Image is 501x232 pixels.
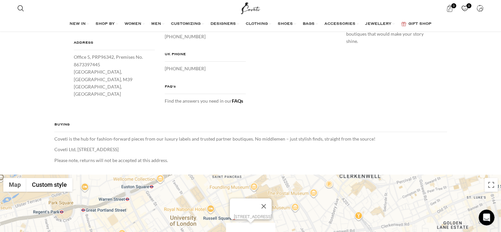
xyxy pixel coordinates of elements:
a: NEW IN [70,17,89,31]
a: DESIGNERS [210,17,239,31]
span: CLOTHING [246,21,268,27]
h4: BUYING [54,121,447,132]
div: [STREET_ADDRESS] [234,214,271,219]
a: Site logo [239,5,262,11]
iframe: Intercom live chat [479,210,494,225]
p: Office 5, PRP96342, Premises No. 8673397445 [GEOGRAPHIC_DATA], [GEOGRAPHIC_DATA], M39 [GEOGRAPHIC... [74,53,155,98]
button: Custom style [26,178,72,192]
span: 0 [466,3,471,8]
p: [PHONE_NUMBER] [165,65,246,72]
h4: UK PHONE [165,51,246,62]
a: WOMEN [125,17,145,31]
h4: ADDRESS [74,39,155,50]
span: ACCESSORIES [324,21,355,27]
img: GiftBag [401,22,406,26]
a: 0 [443,2,457,15]
div: My Wishlist [458,2,472,15]
p: Please note, returns will not be accepted at this address. [54,157,447,164]
a: FAQs [232,98,243,104]
a: ACCESSORIES [324,17,359,31]
a: SHOP BY [96,17,118,31]
span: CUSTOMIZING [171,21,201,27]
span: SHOP BY [96,21,115,27]
span: MEN [151,21,161,27]
a: CLOTHING [246,17,271,31]
a: GIFT SHOP [401,17,431,31]
button: Close [256,198,271,214]
a: Search [14,2,27,15]
a: JEWELLERY [365,17,395,31]
a: MEN [151,17,164,31]
span: BAGS [303,21,315,27]
button: Show street map [3,178,26,192]
div: Main navigation [14,17,487,31]
p: Find the answers you need in our [165,97,246,105]
span: SHOES [278,21,293,27]
span: DESIGNERS [210,21,236,27]
span: 0 [451,3,456,8]
a: 0 [458,2,472,15]
span: GIFT SHOP [408,21,431,27]
p: Coveti Ltd, [STREET_ADDRESS] [54,146,447,153]
h4: FAQ's [165,83,246,94]
span: JEWELLERY [365,21,391,27]
a: CUSTOMIZING [171,17,204,31]
span: NEW IN [70,21,86,27]
button: Toggle fullscreen view [485,178,498,192]
p: Coveti is the hub for fashion-forward pieces from our luxury labels and trusted partner boutiques... [54,135,447,143]
span: WOMEN [125,21,141,27]
a: BAGS [303,17,318,31]
p: [PHONE_NUMBER] [165,33,246,40]
a: SHOES [278,17,296,31]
